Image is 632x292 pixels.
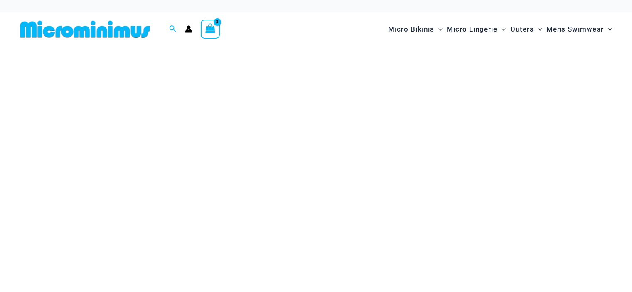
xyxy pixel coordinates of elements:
[447,19,497,40] span: Micro Lingerie
[17,20,153,39] img: MM SHOP LOGO FLAT
[497,19,506,40] span: Menu Toggle
[546,19,604,40] span: Mens Swimwear
[386,17,445,42] a: Micro BikinisMenu ToggleMenu Toggle
[185,25,192,33] a: Account icon link
[508,17,544,42] a: OutersMenu ToggleMenu Toggle
[434,19,443,40] span: Menu Toggle
[534,19,542,40] span: Menu Toggle
[385,15,615,43] nav: Site Navigation
[201,20,220,39] a: View Shopping Cart, empty
[604,19,612,40] span: Menu Toggle
[388,19,434,40] span: Micro Bikinis
[544,17,614,42] a: Mens SwimwearMenu ToggleMenu Toggle
[510,19,534,40] span: Outers
[169,24,177,34] a: Search icon link
[445,17,508,42] a: Micro LingerieMenu ToggleMenu Toggle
